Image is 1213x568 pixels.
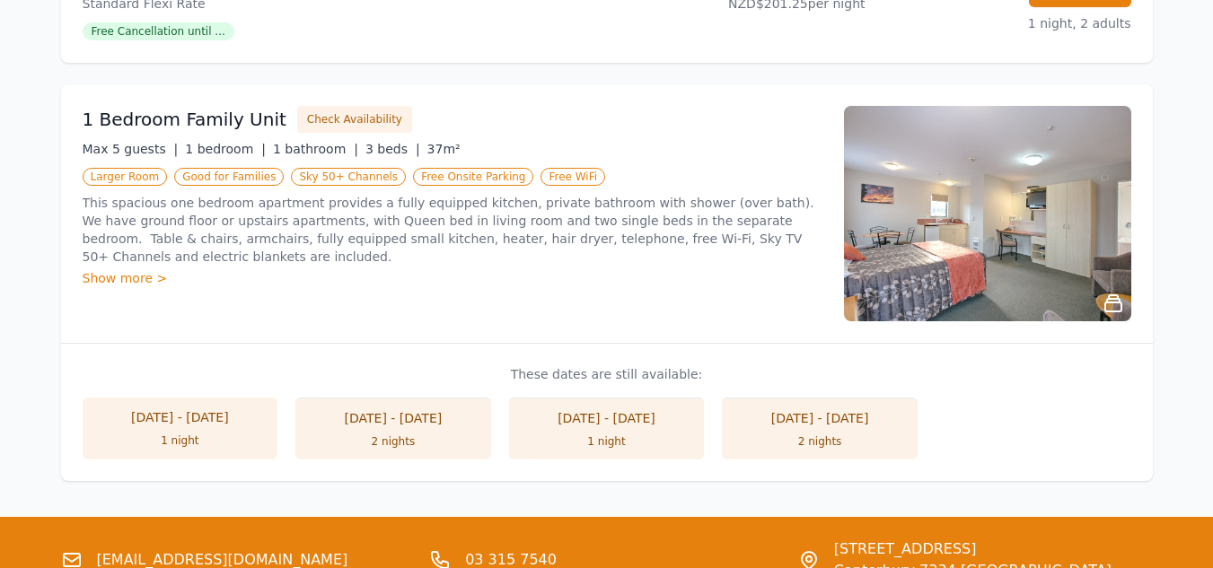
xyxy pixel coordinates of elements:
[740,409,900,427] div: [DATE] - [DATE]
[291,168,406,186] span: Sky 50+ Channels
[83,142,179,156] span: Max 5 guests |
[83,22,234,40] span: Free Cancellation until ...
[101,433,260,448] div: 1 night
[365,142,420,156] span: 3 beds |
[83,194,822,266] p: This spacious one bedroom apartment provides a fully equipped kitchen, private bathroom with show...
[185,142,266,156] span: 1 bedroom |
[101,408,260,426] div: [DATE] - [DATE]
[313,434,473,449] div: 2 nights
[527,409,687,427] div: [DATE] - [DATE]
[834,538,1112,560] span: [STREET_ADDRESS]
[83,107,286,132] h3: 1 Bedroom Family Unit
[273,142,358,156] span: 1 bathroom |
[427,142,461,156] span: 37m²
[83,365,1131,383] p: These dates are still available:
[527,434,687,449] div: 1 night
[413,168,533,186] span: Free Onsite Parking
[880,14,1131,32] p: 1 night, 2 adults
[83,269,822,287] div: Show more >
[297,106,412,133] button: Check Availability
[541,168,605,186] span: Free WiFi
[174,168,284,186] span: Good for Families
[740,434,900,449] div: 2 nights
[313,409,473,427] div: [DATE] - [DATE]
[83,168,168,186] span: Larger Room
